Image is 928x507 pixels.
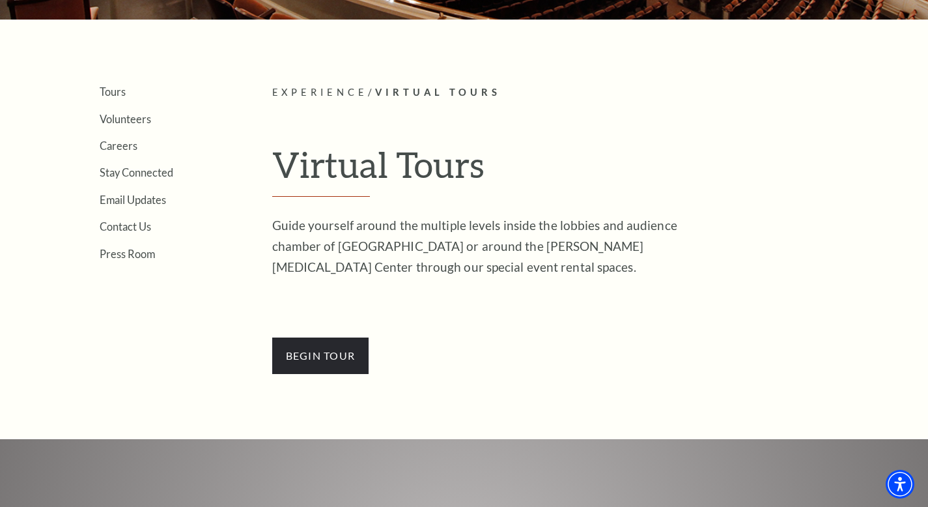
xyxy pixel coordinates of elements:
[272,215,696,278] p: Guide yourself around the multiple levels inside the lobbies and audience chamber of [GEOGRAPHIC_...
[375,87,501,98] span: Virtual Tours
[100,85,126,98] a: Tours
[100,166,173,179] a: Stay Connected
[272,338,369,374] span: BEGin Tour
[100,220,151,233] a: Contact Us
[100,113,151,125] a: Volunteers
[272,87,369,98] span: Experience
[886,470,914,499] div: Accessibility Menu
[100,194,166,206] a: Email Updates
[100,139,137,152] a: Careers
[272,85,868,101] p: /
[272,143,868,197] h1: Virtual Tours
[272,347,369,362] a: BEGin Tour - open in a new tab
[100,248,155,260] a: Press Room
